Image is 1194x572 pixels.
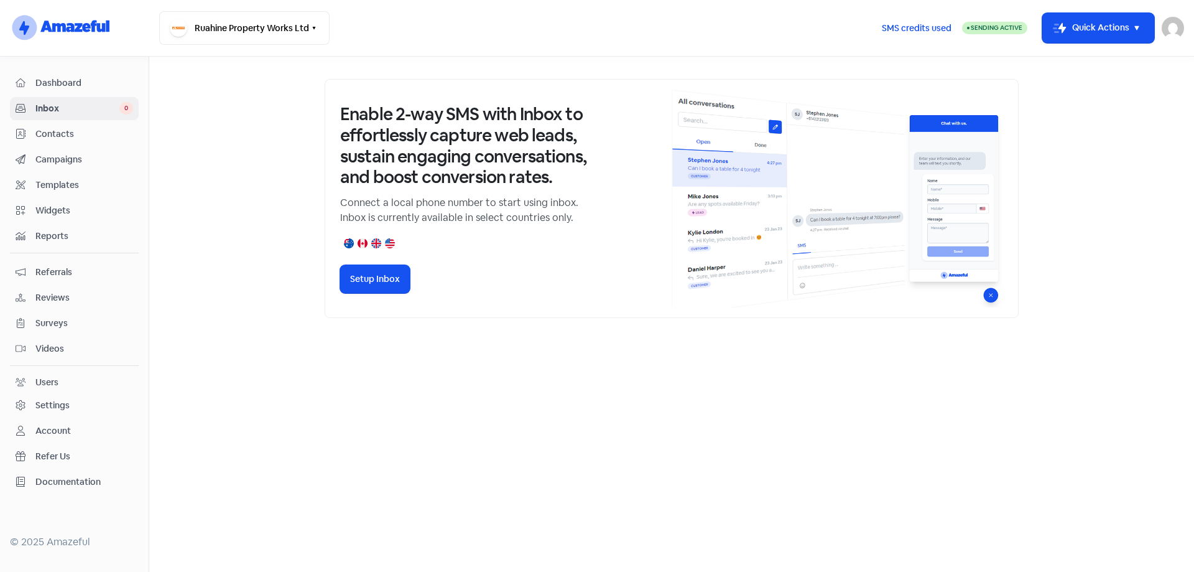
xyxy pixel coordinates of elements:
[119,102,133,115] span: 0
[358,238,368,248] img: canada.png
[10,337,139,360] a: Videos
[10,371,139,394] a: Users
[971,24,1022,32] span: Sending Active
[10,123,139,146] a: Contacts
[35,476,133,489] span: Documentation
[340,265,410,293] button: Setup Inbox
[10,97,139,120] a: Inbox 0
[35,376,58,389] div: Users
[340,195,589,225] p: Connect a local phone number to start using inbox. Inbox is currently available in select countri...
[10,225,139,248] a: Reports
[10,535,139,550] div: © 2025 Amazeful
[10,394,139,417] a: Settings
[35,291,133,304] span: Reviews
[35,102,119,115] span: Inbox
[10,420,139,443] a: Account
[371,238,381,248] img: united-kingdom.png
[10,72,139,95] a: Dashboard
[35,128,133,141] span: Contacts
[35,179,133,192] span: Templates
[10,199,139,222] a: Widgets
[35,424,71,438] div: Account
[871,21,962,34] a: SMS credits used
[1142,522,1182,560] iframe: chat widget
[35,204,133,217] span: Widgets
[340,104,589,187] h3: Enable 2-way SMS with Inbox to effortlessly capture web leads, sustain engaging conversations, an...
[10,445,139,468] a: Refer Us
[1042,13,1154,43] button: Quick Actions
[344,238,354,248] img: australia.png
[672,90,1003,307] img: inbox-default-image-2.png
[35,266,133,279] span: Referrals
[10,312,139,335] a: Surveys
[35,77,133,90] span: Dashboard
[35,153,133,166] span: Campaigns
[385,238,395,248] img: united-states.png
[10,286,139,309] a: Reviews
[962,21,1027,35] a: Sending Active
[35,342,133,355] span: Videos
[159,11,330,45] button: Ruahine Property Works Ltd
[10,174,139,197] a: Templates
[10,148,139,171] a: Campaigns
[35,450,133,463] span: Refer Us
[10,261,139,284] a: Referrals
[35,230,133,243] span: Reports
[10,471,139,494] a: Documentation
[1162,17,1184,39] img: User
[882,22,951,35] span: SMS credits used
[35,317,133,330] span: Surveys
[35,399,70,412] div: Settings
